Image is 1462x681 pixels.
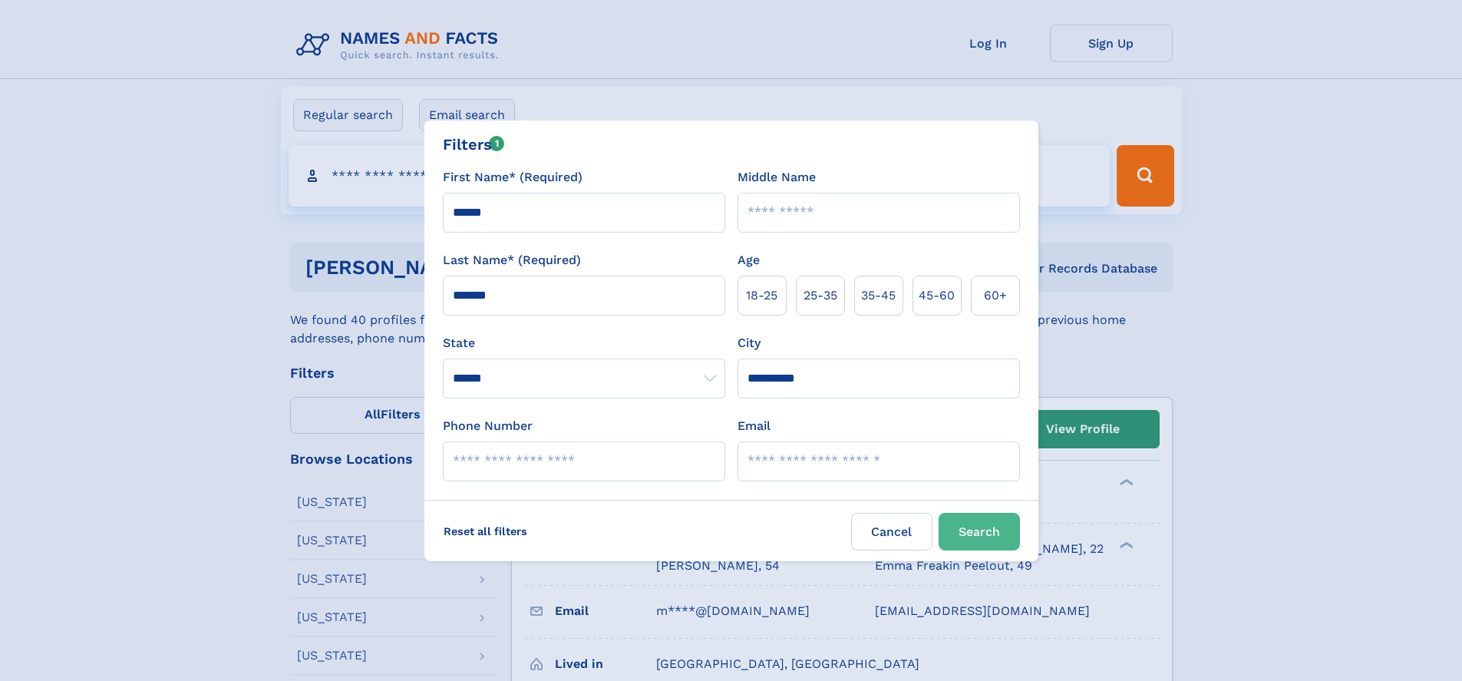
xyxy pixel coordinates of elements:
[919,286,955,305] span: 45‑60
[738,251,760,269] label: Age
[434,513,537,550] label: Reset all filters
[984,286,1007,305] span: 60+
[851,513,932,550] label: Cancel
[443,417,533,435] label: Phone Number
[738,417,771,435] label: Email
[443,133,505,156] div: Filters
[804,286,837,305] span: 25‑35
[443,168,582,187] label: First Name* (Required)
[746,286,777,305] span: 18‑25
[443,334,725,352] label: State
[738,334,761,352] label: City
[939,513,1020,550] button: Search
[443,251,581,269] label: Last Name* (Required)
[861,286,896,305] span: 35‑45
[738,168,816,187] label: Middle Name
